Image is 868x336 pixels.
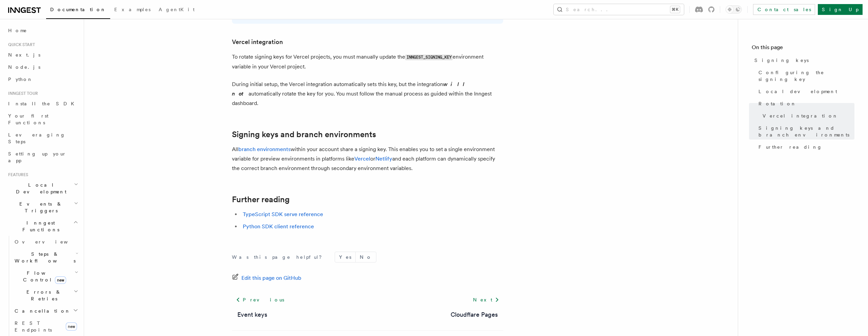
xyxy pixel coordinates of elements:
[758,144,822,150] span: Further reading
[5,219,73,233] span: Inngest Functions
[752,54,854,66] a: Signing keys
[232,52,503,71] p: To rotate signing keys for Vercel projects, you must manually update the environment variable in ...
[12,248,80,267] button: Steps & Workflows
[756,141,854,153] a: Further reading
[241,273,301,283] span: Edit this page on GitHub
[155,2,199,18] a: AgentKit
[756,98,854,110] a: Rotation
[12,305,80,317] button: Cancellation
[12,317,80,336] a: REST Endpointsnew
[5,198,80,217] button: Events & Triggers
[159,7,195,12] span: AgentKit
[12,236,80,248] a: Overview
[15,320,52,333] span: REST Endpoints
[756,85,854,98] a: Local development
[763,112,838,119] span: Vercel integration
[756,122,854,141] a: Signing keys and branch environments
[232,254,327,260] p: Was this page helpful?
[5,201,74,214] span: Events & Triggers
[5,110,80,129] a: Your first Functions
[8,64,40,70] span: Node.js
[354,155,370,162] a: Vercel
[232,130,376,139] a: Signing keys and branch environments
[5,91,38,96] span: Inngest tour
[554,4,684,15] button: Search...⌘K
[469,294,503,306] a: Next
[5,73,80,85] a: Python
[15,239,84,245] span: Overview
[5,98,80,110] a: Install the SDK
[8,52,40,58] span: Next.js
[8,132,65,144] span: Leveraging Steps
[232,294,288,306] a: Previous
[5,217,80,236] button: Inngest Functions
[114,7,151,12] span: Examples
[232,37,283,47] a: Vercel integration
[758,125,854,138] span: Signing keys and branch environments
[5,148,80,167] a: Setting up your app
[66,322,77,331] span: new
[5,42,35,47] span: Quick start
[335,252,355,262] button: Yes
[8,113,48,125] span: Your first Functions
[12,270,75,283] span: Flow Control
[12,286,80,305] button: Errors & Retries
[55,276,66,284] span: new
[5,172,28,177] span: Features
[8,77,33,82] span: Python
[5,129,80,148] a: Leveraging Steps
[5,61,80,73] a: Node.js
[752,43,854,54] h4: On this page
[451,310,498,319] a: Cloudflare Pages
[818,4,863,15] a: Sign Up
[243,211,323,217] a: TypeScript SDK serve reference
[5,179,80,198] button: Local Development
[670,6,680,13] kbd: ⌘K
[12,267,80,286] button: Flow Controlnew
[760,110,854,122] a: Vercel integration
[726,5,742,14] button: Toggle dark mode
[758,100,796,107] span: Rotation
[50,7,106,12] span: Documentation
[46,2,110,19] a: Documentation
[405,55,453,60] code: INNGEST_SIGNING_KEY
[232,80,503,108] p: During initial setup, the Vercel integration automatically sets this key, but the integration aut...
[12,308,71,314] span: Cancellation
[237,310,267,319] a: Event keys
[8,151,66,163] span: Setting up your app
[375,155,392,162] a: Netlify
[5,49,80,61] a: Next.js
[12,251,76,264] span: Steps & Workflows
[754,57,809,64] span: Signing keys
[753,4,815,15] a: Contact sales
[758,69,854,83] span: Configuring the signing key
[232,195,290,204] a: Further reading
[12,289,74,302] span: Errors & Retries
[232,145,503,173] p: All within your account share a signing key. This enables you to set a single environment variabl...
[8,101,78,106] span: Install the SDK
[238,146,291,152] a: branch environments
[8,27,27,34] span: Home
[5,24,80,37] a: Home
[356,252,376,262] button: No
[756,66,854,85] a: Configuring the signing key
[758,88,837,95] span: Local development
[243,223,314,230] a: Python SDK client reference
[232,273,301,283] a: Edit this page on GitHub
[110,2,155,18] a: Examples
[5,182,74,195] span: Local Development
